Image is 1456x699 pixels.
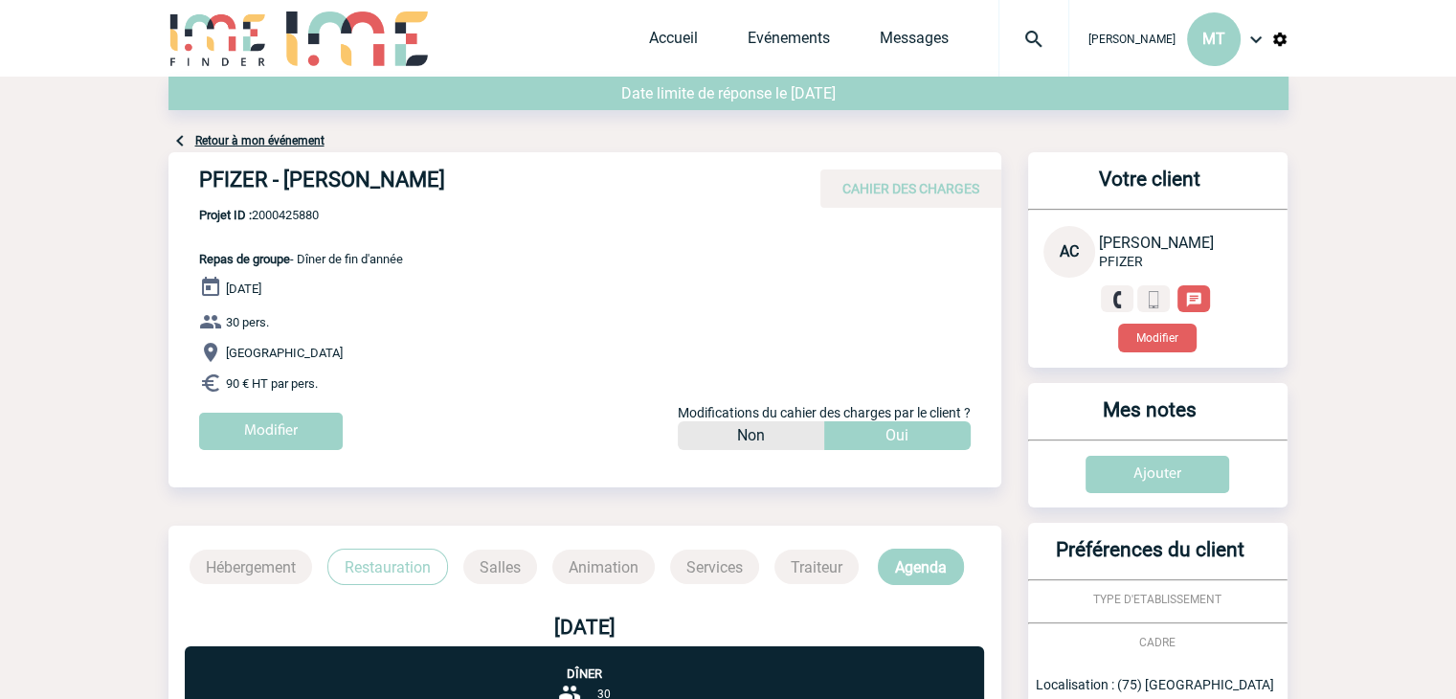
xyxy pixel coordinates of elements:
span: TYPE D'ETABLISSEMENT [1093,593,1221,606]
span: [GEOGRAPHIC_DATA] [226,346,343,360]
a: Accueil [649,29,698,56]
a: Evénements [748,29,830,56]
b: Projet ID : [199,208,252,222]
p: Animation [552,550,655,584]
h4: PFIZER - [PERSON_NAME] [199,168,773,200]
p: Services [670,550,759,584]
span: [PERSON_NAME] [1099,234,1214,252]
p: Salles [463,550,537,584]
img: chat-24-px-w.png [1185,291,1202,308]
h3: Préférences du client [1036,538,1265,579]
span: Repas de groupe [199,252,290,266]
img: fixe.png [1109,291,1126,308]
input: Ajouter [1086,456,1229,493]
span: AC [1060,242,1079,260]
span: MT [1202,30,1225,48]
span: 30 pers. [226,315,269,329]
span: CADRE [1139,636,1176,649]
a: Messages [880,29,949,56]
button: Modifier [1118,324,1197,352]
p: Oui [885,421,908,450]
p: Non [737,421,765,450]
span: PFIZER [1099,254,1143,269]
span: CAHIER DES CHARGES [842,181,979,196]
h3: Votre client [1036,168,1265,209]
p: Agenda [878,549,964,585]
span: 90 € HT par pers. [226,376,318,391]
span: Date limite de réponse le [DATE] [621,84,836,102]
img: IME-Finder [168,11,268,66]
img: portable.png [1145,291,1162,308]
span: Localisation : (75) [GEOGRAPHIC_DATA] [1036,677,1274,692]
span: - Dîner de fin d'année [199,252,403,266]
p: Restauration [327,549,448,585]
span: [PERSON_NAME] [1088,33,1176,46]
p: Dîner [185,646,984,681]
h3: Mes notes [1036,398,1265,440]
b: [DATE] [554,616,616,639]
span: Modifications du cahier des charges par le client ? [678,405,971,420]
p: Traiteur [774,550,859,584]
input: Modifier [199,413,343,450]
a: Retour à mon événement [195,134,325,147]
span: [DATE] [226,282,261,296]
p: Hébergement [190,550,312,584]
span: 2000425880 [199,208,403,222]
